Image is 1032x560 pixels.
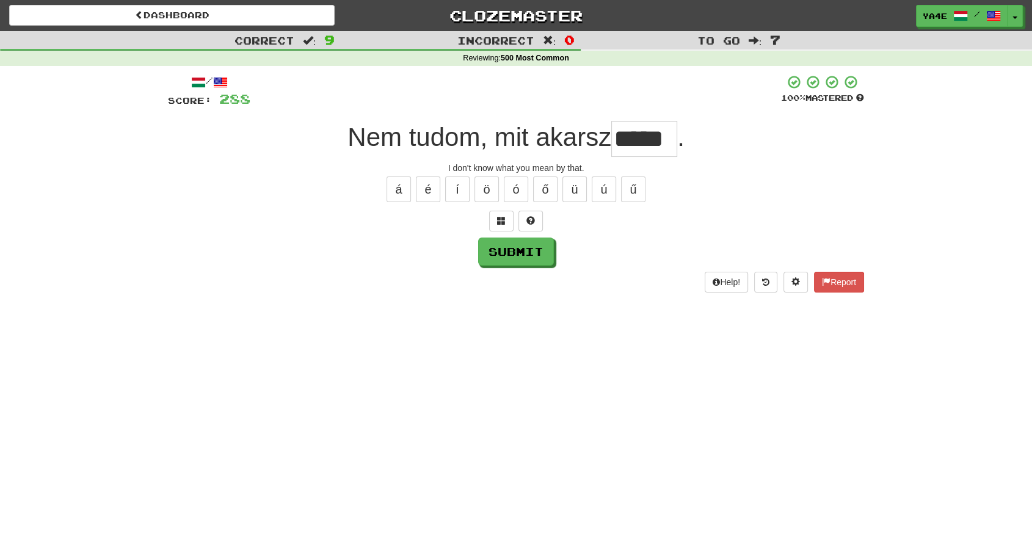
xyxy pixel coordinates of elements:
button: ü [562,176,587,202]
span: Nem tudom, mit akarsz [347,123,611,151]
a: Clozemaster [353,5,678,26]
span: . [677,123,685,151]
span: To go [697,34,740,46]
button: Round history (alt+y) [754,272,777,293]
a: Dashboard [9,5,335,26]
span: 0 [564,32,575,47]
div: / [168,75,250,90]
button: ú [592,176,616,202]
button: Help! [705,272,748,293]
button: í [445,176,470,202]
span: : [303,35,316,46]
button: ó [504,176,528,202]
span: : [749,35,762,46]
span: Ya4e [923,10,947,21]
button: Report [814,272,864,293]
span: Incorrect [457,34,534,46]
span: / [974,10,980,18]
button: Single letter hint - you only get 1 per sentence and score half the points! alt+h [518,211,543,231]
div: I don't know what you mean by that. [168,162,864,174]
button: á [387,176,411,202]
button: é [416,176,440,202]
div: Mastered [781,93,864,104]
button: ő [533,176,558,202]
button: Submit [478,238,554,266]
button: ö [474,176,499,202]
strong: 500 Most Common [501,54,569,62]
span: 7 [770,32,780,47]
span: 288 [219,91,250,106]
span: 9 [324,32,335,47]
button: Switch sentence to multiple choice alt+p [489,211,514,231]
span: Score: [168,95,212,106]
span: 100 % [781,93,805,103]
button: ű [621,176,645,202]
span: Correct [234,34,294,46]
a: Ya4e / [916,5,1008,27]
span: : [543,35,556,46]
